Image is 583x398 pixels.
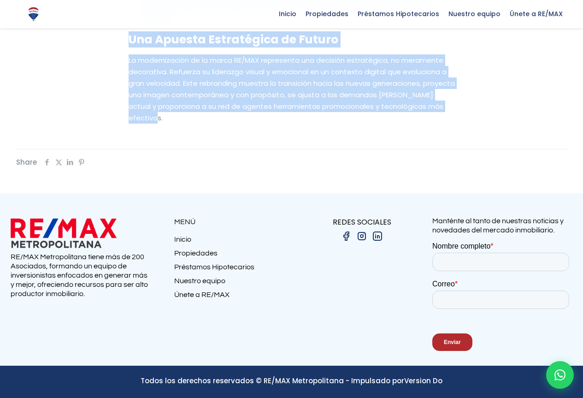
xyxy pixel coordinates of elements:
[432,216,573,235] p: Manténte al tanto de nuestras noticias y novedades del mercado inmobiliario.
[67,157,74,167] i: linkedin icon
[41,157,53,167] a: facebook icon
[372,231,383,242] img: linkedin.png
[44,157,51,167] i: facebook icon
[301,7,353,21] span: Propiedades
[444,7,505,21] span: Nuestro equipo
[356,231,367,242] img: instagram.png
[341,231,352,242] img: facebook.png
[174,262,292,276] a: Préstamos Hipotecarios
[129,55,455,123] span: La modernización de la marca RE/MAX representa una decisión estratégica, no meramente decorativa....
[432,242,573,359] iframe: Form 0
[11,252,151,298] p: RE/MAX Metropolitana tiene más de 200 Asociados, formando un equipo de inversionistas enfocados e...
[25,6,41,22] img: Logo de REMAX
[55,157,62,167] i: x twitter icon
[353,7,444,21] span: Préstamos Hipotecarios
[174,290,292,304] a: Únete a RE/MAX
[404,376,442,386] a: Version Do
[11,375,573,386] p: Todos los derechos reservados © RE/MAX Metropolitana - Impulsado por
[174,276,292,290] a: Nuestro equipo
[174,216,292,228] p: MENÚ
[16,157,37,167] span: Share
[292,216,432,228] p: REDES SOCIALES
[78,157,85,167] i: pinterest icon
[11,216,117,250] img: remax metropolitana logo
[53,157,65,167] a: x twitter icon
[76,157,88,167] a: pinterest icon
[274,7,301,21] span: Inicio
[174,235,292,249] a: Inicio
[505,7,567,21] span: Únete a RE/MAX
[65,157,76,167] a: linkedin icon
[174,249,292,262] a: Propiedades
[129,31,338,48] b: Una Apuesta Estratégica de Futuro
